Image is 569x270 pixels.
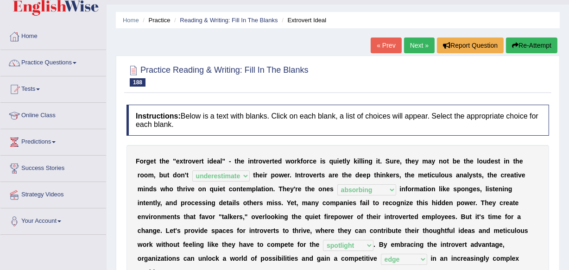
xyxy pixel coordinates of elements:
a: Predictions [0,129,106,152]
b: h [407,157,411,165]
b: t [167,171,170,179]
b: e [473,185,477,193]
b: t [305,185,307,193]
b: i [363,157,365,165]
b: m [422,157,428,165]
b: i [441,185,443,193]
b: e [313,157,316,165]
b: r [411,185,414,193]
b: t [374,171,376,179]
b: i [208,157,209,165]
b: e [326,185,330,193]
b: a [456,171,460,179]
b: x [180,157,183,165]
b: w [285,157,291,165]
b: a [329,171,332,179]
span: 188 [130,78,145,87]
b: o [140,171,144,179]
h2: Practice Reading & Writing: Fill In The Blanks [126,63,309,87]
li: Practice [140,16,170,25]
b: d [278,157,282,165]
b: i [185,185,187,193]
a: « Prev [371,38,401,53]
b: o [443,157,447,165]
b: v [192,157,196,165]
b: n [382,171,386,179]
b: h [344,171,348,179]
b: a [258,185,261,193]
b: , [480,185,482,193]
b: n [269,185,273,193]
b: d [173,199,177,207]
b: e [335,171,338,179]
b: n [202,185,206,193]
b: i [263,171,265,179]
b: , [160,199,162,207]
b: u [390,157,394,165]
b: . [380,157,382,165]
b: c [501,171,505,179]
b: d [209,157,214,165]
b: d [173,171,177,179]
a: Next » [404,38,435,53]
b: l [155,199,157,207]
b: e [284,171,288,179]
b: n [169,199,173,207]
b: r [185,157,188,165]
b: i [337,157,339,165]
b: n [322,185,327,193]
a: Reading & Writing: Fill In The Blanks [180,17,278,24]
b: a [463,171,467,179]
b: i [320,157,322,165]
b: p [367,171,371,179]
b: t [319,171,322,179]
a: Online Class [0,103,106,126]
b: b [453,157,457,165]
b: n [297,171,301,179]
a: Practice Questions [0,50,106,73]
b: t [464,157,466,165]
b: h [237,157,241,165]
b: i [502,185,504,193]
b: l [256,185,258,193]
b: t [428,171,430,179]
b: y [415,157,419,165]
b: y [347,157,350,165]
b: s [489,185,493,193]
b: t [143,199,145,207]
b: F [136,157,140,165]
b: c [431,171,435,179]
b: n [149,199,153,207]
b: g [368,157,373,165]
b: o [140,157,144,165]
b: e [456,157,460,165]
b: n [506,157,510,165]
b: q [329,157,333,165]
b: r [505,171,507,179]
b: n [145,185,149,193]
b: t [177,185,179,193]
b: w [160,185,165,193]
b: r [144,157,146,165]
b: r [295,157,297,165]
b: e [196,157,199,165]
b: r [393,171,396,179]
b: b [159,171,164,179]
b: e [348,171,352,179]
h4: Below is a text with blanks. Click on each blank, a list of choices will appear. Select the appro... [126,105,549,136]
b: q [210,185,214,193]
b: n [504,185,508,193]
b: o [305,171,310,179]
b: n [499,185,503,193]
b: r [265,171,267,179]
b: o [177,171,181,179]
b: t [223,185,225,193]
b: a [511,171,514,179]
b: p [181,199,185,207]
b: o [291,157,295,165]
b: e [266,157,270,165]
b: c [310,157,313,165]
b: n [439,157,443,165]
b: e [359,171,363,179]
b: T [278,185,283,193]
